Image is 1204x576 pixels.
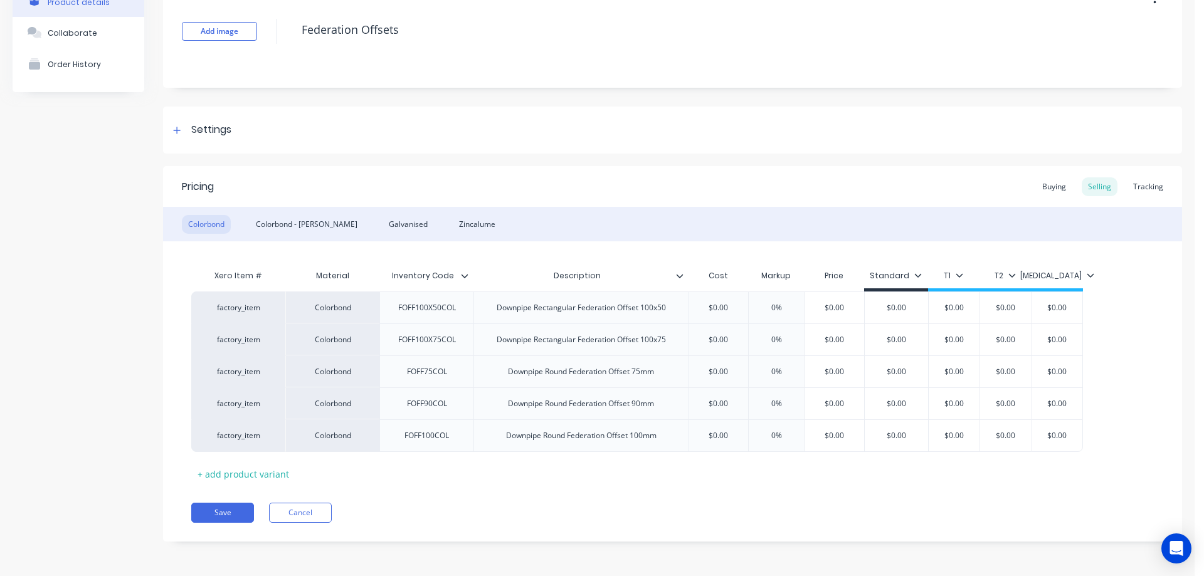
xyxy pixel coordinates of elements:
div: factory_item [204,334,273,345]
div: $0.00 [803,420,865,451]
button: Add image [182,22,257,41]
div: Tracking [1127,177,1170,196]
div: Downpipe Round Federation Offset 100mm [496,427,667,444]
div: factory_item [204,398,273,409]
div: Buying [1036,177,1072,196]
div: $0.00 [922,356,985,387]
div: factory_itemColorbondFOFF100COLDownpipe Round Federation Offset 100mm$0.000%$0.00$0.00$0.00$0.00$... [191,419,1083,452]
div: $0.00 [803,292,865,323]
div: $0.00 [974,324,1037,355]
div: $0.00 [687,420,750,451]
div: FOFF100X75COL [388,332,466,348]
div: $0.00 [803,324,865,355]
div: factory_itemColorbondFOFF100X50COLDownpipe Rectangular Federation Offset 100x50$0.000%$0.00$0.00$... [191,291,1083,323]
button: Order History [13,48,144,80]
div: Inventory Code [379,260,466,291]
div: $0.00 [922,324,985,355]
div: Colorbond [182,215,231,234]
div: $0.00 [687,388,750,419]
div: $0.00 [803,356,865,387]
div: Galvanised [383,215,434,234]
div: Collaborate [48,28,97,38]
div: [MEDICAL_DATA] [1020,270,1094,281]
div: $0.00 [865,292,928,323]
div: Downpipe Round Federation Offset 75mm [498,364,664,380]
div: Cost [689,263,749,288]
div: $0.00 [1026,356,1089,387]
div: factory_itemColorbondFOFF100X75COLDownpipe Rectangular Federation Offset 100x75$0.000%$0.00$0.00$... [191,323,1083,355]
div: $0.00 [865,324,928,355]
div: $0.00 [1026,292,1089,323]
div: $0.00 [922,388,985,419]
button: Save [191,503,254,523]
div: Selling [1082,177,1117,196]
div: $0.00 [803,388,865,419]
div: Colorbond [285,387,379,419]
div: FOFF75COL [396,364,458,380]
div: 0% [745,292,808,323]
div: Price [804,263,864,288]
div: $0.00 [687,356,750,387]
div: factory_item [204,366,273,377]
div: $0.00 [865,388,928,419]
div: $0.00 [922,292,985,323]
div: T1 [944,270,963,281]
div: Downpipe Rectangular Federation Offset 100x50 [487,300,676,316]
div: Xero Item # [191,263,285,288]
div: Description [473,263,689,288]
div: $0.00 [1026,388,1089,419]
div: Description [473,260,681,291]
div: Colorbond [285,355,379,387]
div: FOFF100COL [394,427,459,444]
button: Collaborate [13,17,144,48]
div: Order History [48,60,101,69]
div: Settings [191,122,231,138]
div: Zincalume [453,215,502,234]
div: Colorbond [285,419,379,452]
div: 0% [745,388,808,419]
div: Open Intercom Messenger [1161,533,1191,563]
div: $0.00 [974,420,1037,451]
div: $0.00 [1026,420,1089,451]
div: Colorbond [285,323,379,355]
div: Colorbond - [PERSON_NAME] [250,215,364,234]
div: T2 [995,270,1016,281]
div: factory_itemColorbondFOFF75COLDownpipe Round Federation Offset 75mm$0.000%$0.00$0.00$0.00$0.00$0.00 [191,355,1083,387]
div: 0% [745,356,808,387]
div: FOFF90COL [396,395,458,412]
div: $0.00 [922,420,985,451]
div: $0.00 [974,388,1037,419]
div: $0.00 [687,324,750,355]
div: $0.00 [1026,324,1089,355]
div: factory_item [204,430,273,441]
div: Downpipe Round Federation Offset 90mm [498,395,664,412]
div: factory_item [204,302,273,313]
div: Downpipe Rectangular Federation Offset 100x75 [487,332,676,348]
div: factory_itemColorbondFOFF90COLDownpipe Round Federation Offset 90mm$0.000%$0.00$0.00$0.00$0.00$0.00 [191,387,1083,419]
div: Markup [748,263,804,288]
div: $0.00 [865,420,928,451]
button: Cancel [269,503,332,523]
div: 0% [745,324,808,355]
div: $0.00 [865,356,928,387]
div: Pricing [182,179,214,194]
div: Inventory Code [379,263,473,288]
div: 0% [745,420,808,451]
textarea: Federation Offsets [295,15,1080,45]
div: Standard [870,270,922,281]
div: $0.00 [974,356,1037,387]
div: Colorbond [285,291,379,323]
div: FOFF100X50COL [388,300,466,316]
div: $0.00 [974,292,1037,323]
div: + add product variant [191,464,295,484]
div: Material [285,263,379,288]
div: $0.00 [687,292,750,323]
